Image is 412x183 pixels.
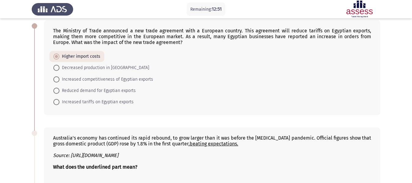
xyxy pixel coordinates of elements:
[339,1,380,18] img: Assessment logo of ASSESS English Language Assessment (3 Module) (Ba - IB)
[59,76,153,83] span: Increased competitiveness of Egyptian exports
[53,28,371,45] div: The Ministry of Trade announced a new trade agreement with a European country. This agreement wil...
[59,87,136,94] span: Reduced demand for Egyptian exports
[59,53,100,60] span: Higher import costs
[190,5,222,13] p: Remaining:
[190,141,238,147] u: beating expectations.
[59,98,134,106] span: Increased tariffs on Egyptian exports
[53,135,371,147] div: Australia's economy has continued its rapid rebound, to grow larger than it was before the [MEDIC...
[32,1,73,18] img: Assess Talent Management logo
[59,64,149,71] span: Decreased production in [GEOGRAPHIC_DATA]
[53,164,137,170] b: What does the underlined part mean?
[212,6,222,12] span: 12:51
[53,152,118,158] i: Source: [URL][DOMAIN_NAME]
